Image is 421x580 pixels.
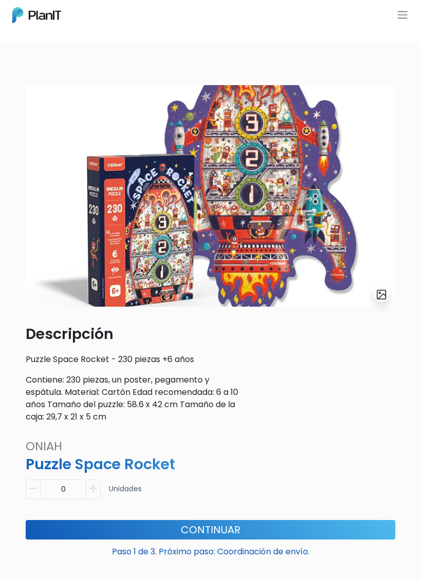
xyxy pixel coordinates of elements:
p: Descripción [26,323,395,345]
img: gallery-light [376,289,388,301]
img: image__64_.png [26,85,395,307]
p: Puzzle Space Rocket - 230 piezas +6 años [26,353,395,366]
p: Paso 1 de 3. Próximo paso: Coordinación de envío. [26,542,395,558]
button: Continuar [26,520,395,539]
p: Unidades [109,484,142,504]
h4: Oniah [20,439,370,453]
p: Puzzle Space Rocket [20,453,401,475]
p: Contiene: 230 piezas, un poster, pegamento y espátula. Material: Cartón Edad recomendada: 6 a 10 ... [26,374,395,423]
img: PlanIt Logo [12,7,61,23]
